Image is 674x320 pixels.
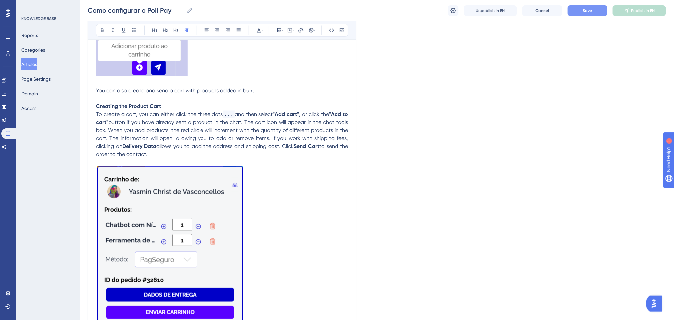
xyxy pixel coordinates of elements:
button: Access [21,102,36,114]
button: Cancel [522,5,562,16]
span: To create a cart, you can either click the three dots [96,111,223,118]
button: Articles [21,58,37,70]
button: Reports [21,29,38,41]
span: Need Help? [16,2,42,10]
span: button if you have already sent a product in the chat. The cart icon will appear in the chat tool... [96,119,349,150]
span: Unpublish in EN [476,8,505,13]
button: Categories [21,44,45,56]
button: Domain [21,88,38,100]
span: allows you to add the address and shipping cost. Click [157,143,294,150]
input: Article Name [88,6,184,15]
span: ... [223,111,235,118]
button: Publish in EN [613,5,666,16]
button: Save [568,5,607,16]
strong: Delivery Data [122,143,157,150]
strong: "Add cart" [273,111,299,118]
div: 1 [46,3,48,9]
strong: Send Cart [294,143,320,150]
iframe: UserGuiding AI Assistant Launcher [646,294,666,314]
span: Cancel [536,8,549,13]
button: Unpublish in EN [464,5,517,16]
button: Page Settings [21,73,51,85]
span: Publish in EN [631,8,655,13]
span: You can also create and send a cart with products added in bulk. [96,87,254,94]
span: Save [583,8,592,13]
span: , or click the [299,111,329,118]
span: to send the order to the contact. [96,143,349,158]
strong: "Add to cart" [96,111,349,126]
strong: Creating the Product Cart [96,103,161,110]
span: and then select [235,111,273,118]
div: KNOWLEDGE BASE [21,16,56,21]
